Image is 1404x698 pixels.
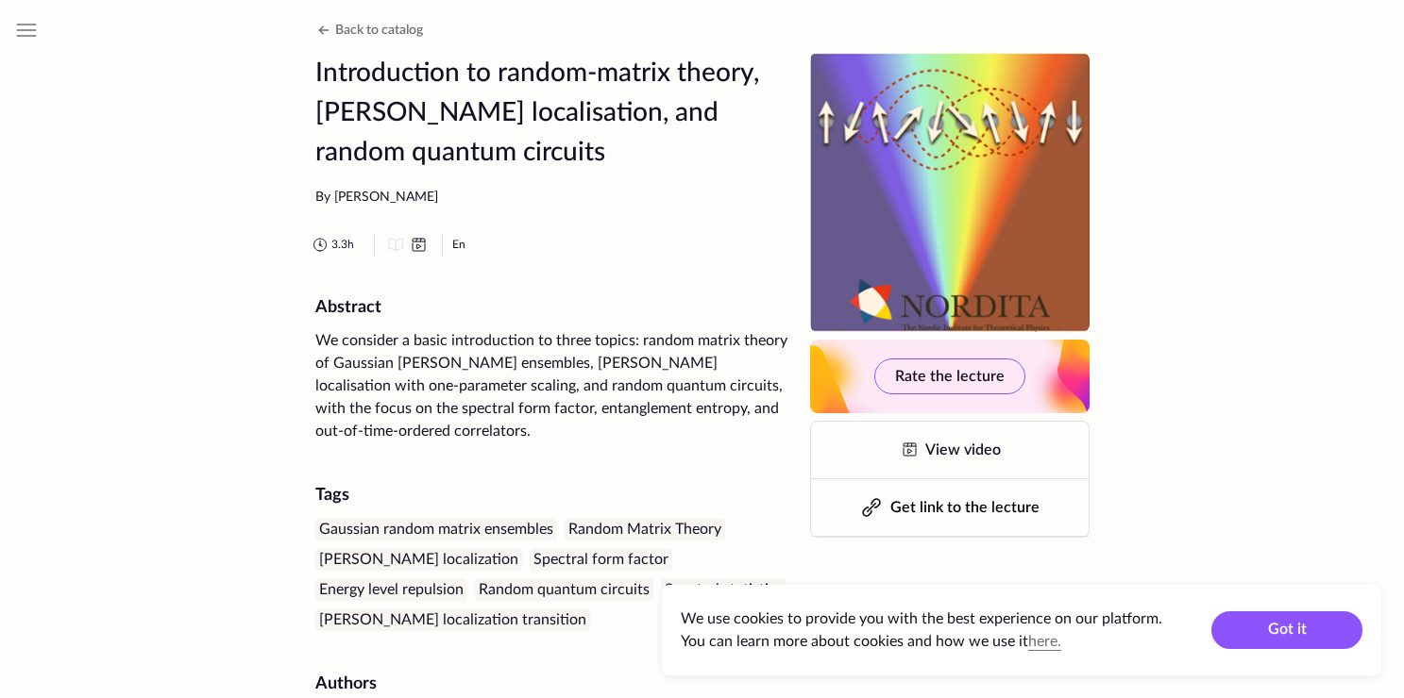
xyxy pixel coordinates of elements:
abbr: English [452,239,465,250]
div: Authors [315,673,787,695]
span: 3.3 h [331,237,354,253]
span: Get link to the lecture [890,500,1040,515]
div: Random quantum circuits [475,578,653,601]
div: Tags [315,484,787,507]
a: View video [811,422,1089,478]
div: Spectral form factor [530,548,672,571]
div: Spectral statistics [661,578,787,601]
div: Gaussian random matrix ensembles [315,518,557,540]
div: [PERSON_NAME] localization [315,548,522,571]
h2: Abstract [315,298,787,319]
button: Got it [1211,611,1362,649]
div: Energy level repulsion [315,578,467,601]
button: Get link to the lecture [811,479,1089,536]
h1: Introduction to random-matrix theory, [PERSON_NAME] localisation, and random quantum circuits [315,53,787,172]
button: Back to catalog [313,19,423,42]
div: [PERSON_NAME] localization transition [315,608,590,631]
span: Back to catalog [335,24,423,37]
button: Rate the lecture [874,358,1025,394]
a: here. [1028,634,1061,649]
div: We consider a basic introduction to three topics: random matrix theory of Gaussian [PERSON_NAME] ... [315,329,787,442]
div: By [PERSON_NAME] [315,189,787,208]
span: We use cookies to provide you with the best experience on our platform. You can learn more about ... [681,611,1162,649]
span: View video [925,442,1001,457]
div: Random Matrix Theory [565,518,725,540]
